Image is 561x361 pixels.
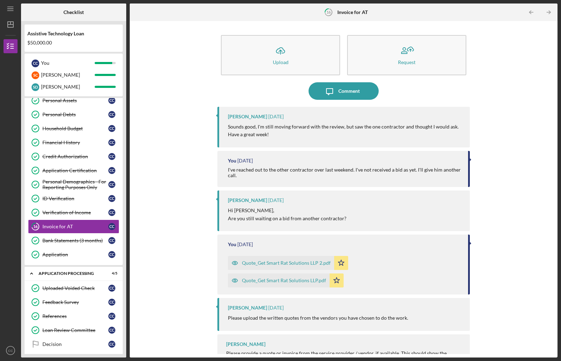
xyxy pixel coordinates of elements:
div: Quote_Get Smart Rat Solutions LLP.pdf [242,278,326,283]
a: Household BudgetCC [28,122,119,136]
a: ReferencesCC [28,309,119,323]
a: Bank Statements (3 months)CC [28,234,119,248]
div: C C [108,209,115,216]
a: Loan Review CommitteeCC [28,323,119,337]
time: 2025-09-26 17:27 [237,242,253,247]
div: [PERSON_NAME] [228,114,267,119]
button: CC [4,343,18,357]
div: ID Verification [42,196,108,201]
div: C C [108,125,115,132]
div: Financial History [42,140,108,145]
a: Uploaded Voided CheckCC [28,281,119,295]
div: C C [108,167,115,174]
div: C C [108,195,115,202]
div: C C [108,299,115,306]
div: C C [108,237,115,244]
p: Hi [PERSON_NAME], [228,207,346,214]
a: Feedback SurveyCC [28,295,119,309]
div: Personal Demographics - For Reporting Purposes Only [42,179,108,190]
button: Comment [309,82,379,100]
div: Assistive Technology Loan [27,31,120,36]
button: Upload [221,35,340,75]
b: Invoice for AT [337,9,368,15]
div: [PERSON_NAME] [226,341,265,347]
div: [PERSON_NAME] [41,69,95,81]
a: 16Invoice for ATCC [28,220,119,234]
a: ApplicationCC [28,248,119,262]
div: $50,000.00 [27,40,120,46]
a: Application CertificationCC [28,164,119,178]
p: Please upload the written quotes from the vendors you have chosen to do the work. [228,314,408,322]
div: Request [398,60,415,65]
div: C C [32,60,39,67]
div: Application [42,252,108,257]
div: Household Budget [42,126,108,131]
a: Personal DebtsCC [28,107,119,122]
div: Loan Review Committee [42,327,108,333]
a: Personal AssetsCC [28,93,119,107]
div: C C [108,97,115,104]
div: C C [108,251,115,258]
button: Quote_Get Smart Rat Solutions LLP.pdf [228,273,344,287]
div: C C [108,111,115,118]
div: C C [108,327,115,334]
time: 2025-10-03 18:42 [268,197,284,203]
div: C C [108,181,115,188]
div: S D [32,83,39,91]
div: Decision [42,341,108,347]
a: DecisionCC [28,337,119,351]
div: References [42,313,108,319]
div: Application Processing [39,271,100,276]
div: C C [108,139,115,146]
time: 2025-10-06 18:49 [268,114,284,119]
div: Feedback Survey [42,299,108,305]
p: Sounds good, I'm still moving forward with the review, but saw the one contractor and thought I w... [228,123,463,139]
div: Comment [338,82,360,100]
time: 2025-10-03 19:11 [237,158,253,164]
div: Personal Debts [42,112,108,117]
div: Quote_Get Smart Rat Solutions LLP 2.pdf [242,260,331,266]
div: Bank Statements (3 months) [42,238,108,243]
b: Checklist [63,9,84,15]
time: 2025-09-25 23:44 [268,305,284,311]
div: C C [108,341,115,348]
p: Are you still waiting on a bid from another contractor? [228,215,346,222]
div: Personal Assets [42,98,108,103]
tspan: 16 [33,224,38,229]
div: C C [108,285,115,292]
text: CC [8,349,13,353]
div: [PERSON_NAME] [41,81,95,93]
div: You [228,242,236,247]
div: [PERSON_NAME] [228,197,267,203]
div: C C [108,223,115,230]
div: C C [108,153,115,160]
div: I've reached out to the other contractor over last weekend. I've not received a bid as yet. I'll ... [228,167,461,178]
div: You [228,158,236,164]
a: Verification of IncomeCC [28,206,119,220]
div: Application Certification [42,168,108,173]
div: You [41,57,95,69]
a: Credit AuthorizationCC [28,150,119,164]
a: Personal Demographics - For Reporting Purposes OnlyCC [28,178,119,192]
div: Uploaded Voided Check [42,285,108,291]
div: Upload [273,60,289,65]
tspan: 16 [326,10,331,14]
a: Financial HistoryCC [28,136,119,150]
div: C C [108,313,115,320]
div: 4 / 5 [105,271,117,276]
div: S C [32,71,39,79]
a: ID VerificationCC [28,192,119,206]
div: Verification of Income [42,210,108,215]
button: Quote_Get Smart Rat Solutions LLP 2.pdf [228,256,348,270]
div: [PERSON_NAME] [228,305,267,311]
div: Invoice for AT [42,224,108,229]
div: Credit Authorization [42,154,108,159]
button: Request [347,35,466,75]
